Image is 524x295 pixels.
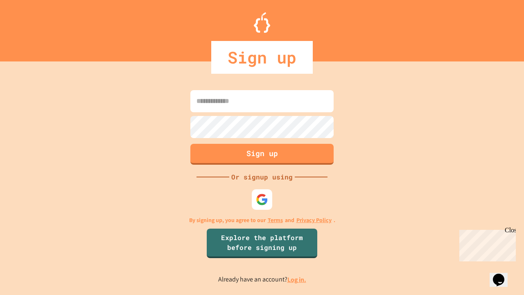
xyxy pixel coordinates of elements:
[207,229,317,258] a: Explore the platform before signing up
[3,3,56,52] div: Chat with us now!Close
[218,275,306,285] p: Already have an account?
[296,216,332,225] a: Privacy Policy
[490,262,516,287] iframe: chat widget
[254,12,270,33] img: Logo.svg
[190,144,334,165] button: Sign up
[256,193,268,206] img: google-icon.svg
[229,172,295,182] div: Or signup using
[287,275,306,284] a: Log in.
[189,216,335,225] p: By signing up, you agree to our and .
[211,41,313,74] div: Sign up
[268,216,283,225] a: Terms
[456,227,516,261] iframe: chat widget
